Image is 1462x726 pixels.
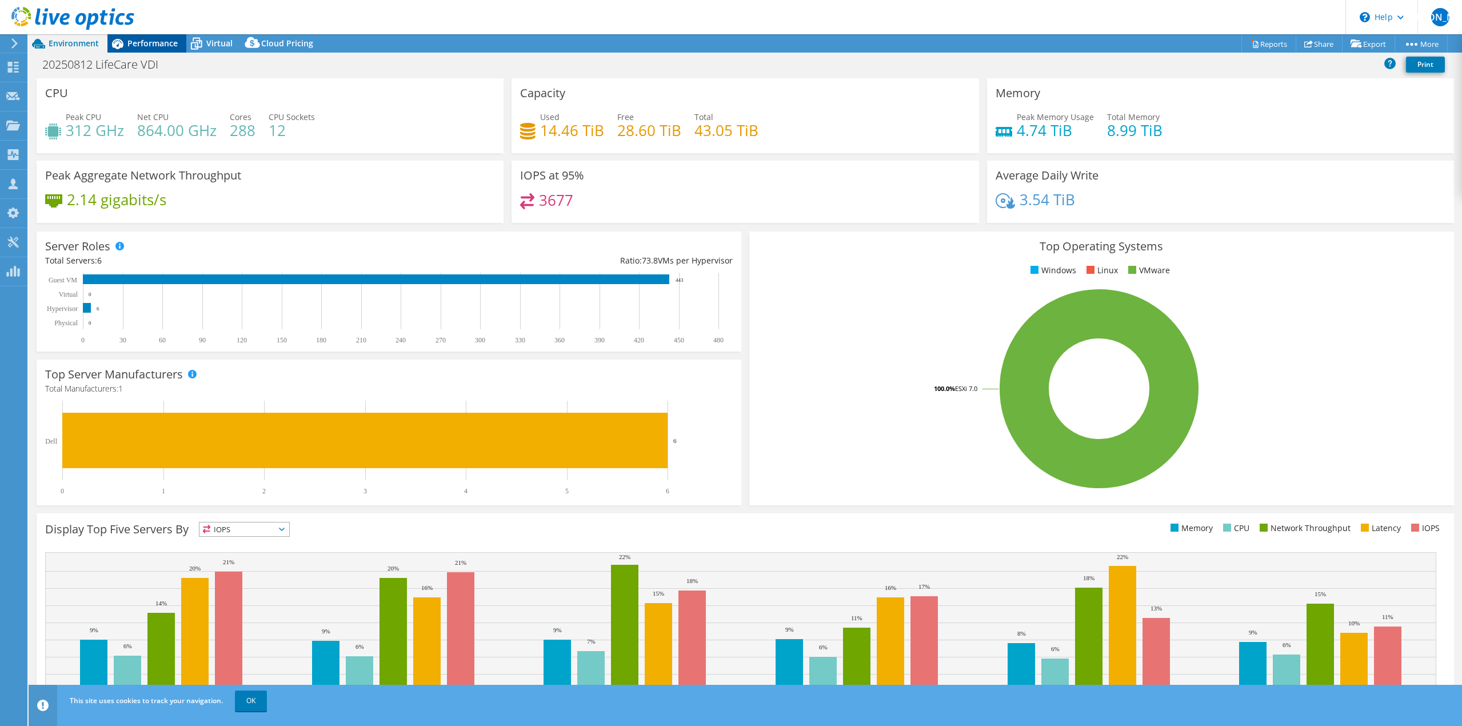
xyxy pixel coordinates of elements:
[155,600,167,607] text: 14%
[1020,193,1075,206] h4: 3.54 TiB
[1348,620,1360,627] text: 10%
[45,437,57,445] text: Dell
[1406,57,1445,73] a: Print
[1408,522,1440,534] li: IOPS
[436,336,446,344] text: 270
[1028,264,1076,277] li: Windows
[819,644,828,651] text: 6%
[45,382,733,395] h4: Total Manufacturers:
[619,553,630,560] text: 22%
[37,58,176,71] h1: 20250812 LifeCare VDI
[694,124,758,137] h4: 43.05 TiB
[45,240,110,253] h3: Server Roles
[127,38,178,49] span: Performance
[355,643,364,650] text: 6%
[70,696,223,705] span: This site uses cookies to track your navigation.
[1017,124,1094,137] h4: 4.74 TiB
[520,87,565,99] h3: Capacity
[475,336,485,344] text: 300
[89,292,91,297] text: 0
[539,194,573,206] h4: 3677
[363,487,367,495] text: 3
[996,87,1040,99] h3: Memory
[676,277,684,283] text: 443
[67,193,166,206] h4: 2.14 gigabits/s
[1017,111,1094,122] span: Peak Memory Usage
[89,320,91,326] text: 0
[1315,591,1326,597] text: 15%
[1151,605,1162,612] text: 13%
[1107,124,1163,137] h4: 8.99 TiB
[261,38,313,49] span: Cloud Pricing
[918,583,930,590] text: 17%
[269,124,315,137] h4: 12
[1107,111,1160,122] span: Total Memory
[230,124,255,137] h4: 288
[1249,629,1257,636] text: 9%
[223,559,234,565] text: 21%
[673,437,677,444] text: 6
[455,559,466,566] text: 21%
[59,290,78,298] text: Virtual
[642,255,658,266] span: 73.8
[1358,522,1401,534] li: Latency
[554,336,565,344] text: 360
[45,87,68,99] h3: CPU
[61,487,64,495] text: 0
[396,336,406,344] text: 240
[617,124,681,137] h4: 28.60 TiB
[520,169,584,182] h3: IOPS at 95%
[1431,8,1449,26] span: [PERSON_NAME]
[1283,641,1291,648] text: 6%
[713,336,724,344] text: 480
[553,627,562,633] text: 9%
[66,124,124,137] h4: 312 GHz
[237,336,247,344] text: 120
[322,628,330,635] text: 9%
[885,584,896,591] text: 16%
[123,643,132,649] text: 6%
[653,590,664,597] text: 15%
[49,38,99,49] span: Environment
[1168,522,1213,534] li: Memory
[1257,522,1351,534] li: Network Throughput
[47,305,78,313] text: Hypervisor
[1083,575,1094,581] text: 18%
[277,336,287,344] text: 150
[666,487,669,495] text: 6
[1360,12,1370,22] svg: \n
[49,276,77,284] text: Guest VM
[851,615,862,621] text: 11%
[1117,553,1128,560] text: 22%
[540,111,560,122] span: Used
[1051,645,1060,652] text: 6%
[137,124,217,137] h4: 864.00 GHz
[1125,264,1170,277] li: VMware
[81,336,85,344] text: 0
[955,384,977,393] tspan: ESXi 7.0
[45,169,241,182] h3: Peak Aggregate Network Throughput
[230,111,251,122] span: Cores
[235,691,267,711] a: OK
[137,111,169,122] span: Net CPU
[1084,264,1118,277] li: Linux
[674,336,684,344] text: 450
[464,487,468,495] text: 4
[388,565,399,572] text: 20%
[934,384,955,393] tspan: 100.0%
[269,111,315,122] span: CPU Sockets
[686,577,698,584] text: 18%
[565,487,569,495] text: 5
[1241,35,1296,53] a: Reports
[45,368,183,381] h3: Top Server Manufacturers
[189,565,201,572] text: 20%
[316,336,326,344] text: 180
[66,111,101,122] span: Peak CPU
[356,336,366,344] text: 210
[1342,35,1395,53] a: Export
[617,111,634,122] span: Free
[118,383,123,394] span: 1
[206,38,233,49] span: Virtual
[97,255,102,266] span: 6
[97,306,99,312] text: 6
